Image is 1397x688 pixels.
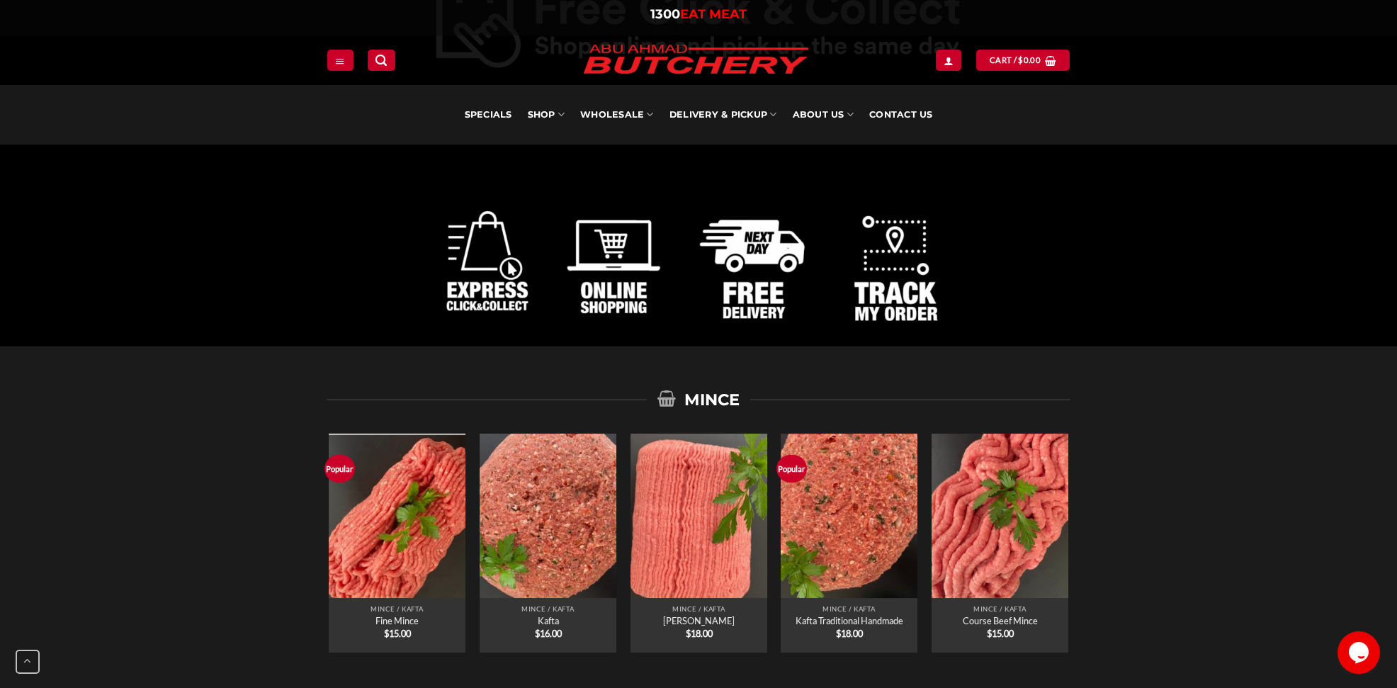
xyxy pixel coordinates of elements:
[383,627,388,638] span: $
[987,627,992,638] span: $
[375,615,419,626] a: Fine Mince
[464,85,511,145] a: Specials
[781,434,917,598] img: Abu Ahmad Butchery Punchbowl
[987,627,1014,638] bdi: 15.00
[434,167,962,346] a: Abu-Ahmad-Butchery-Sydney-Online-Halal-Butcher-abu ahmad butchery click and collect
[685,627,712,638] bdi: 18.00
[580,85,654,145] a: Wholesale
[1018,55,1041,64] bdi: 0.00
[657,389,739,410] span: MINCE
[781,434,917,598] a: Kafta Traditional Handmade
[486,604,609,612] p: Mince / Kafta
[328,434,465,598] img: Abu Ahmad Butchery Punchbowl
[572,35,820,85] img: Abu Ahmad Butchery
[939,604,1061,612] p: Mince / Kafta
[534,627,539,638] span: $
[368,50,395,70] a: Search
[479,434,616,598] a: Kafta
[537,615,558,626] a: Kafta
[383,627,410,638] bdi: 15.00
[792,85,853,145] a: About Us
[528,85,565,145] a: SHOP
[836,627,863,638] bdi: 18.00
[869,85,933,145] a: Contact Us
[836,627,841,638] span: $
[932,434,1068,598] a: Course Beef Mince
[328,434,465,598] a: Fine Mince
[1018,54,1023,67] span: $
[932,434,1068,598] img: Abu Ahmad Butchery Punchbowl
[990,54,1041,67] span: Cart /
[1337,631,1383,674] iframe: chat widget
[534,627,561,638] bdi: 16.00
[16,650,40,674] button: Go to top
[796,615,903,626] a: Kafta Traditional Handmade
[685,627,690,638] span: $
[630,434,767,598] a: Kibbeh Mince
[663,615,735,626] a: [PERSON_NAME]
[936,50,961,70] a: Login
[434,167,962,346] img: Abu Ahmad Butchery Punchbowl
[976,50,1070,70] a: View cart
[650,6,680,22] span: 1300
[963,615,1038,626] a: Course Beef Mince
[669,85,777,145] a: Delivery & Pickup
[650,6,747,22] a: 1300EAT MEAT
[637,604,759,612] p: Mince / Kafta
[788,604,910,612] p: Mince / Kafta
[630,434,767,598] img: Abu Ahmad Butchery Punchbowl
[680,6,747,22] span: EAT MEAT
[479,434,616,598] img: Abu Ahmad Butchery Punchbowl
[335,604,458,612] p: Mince / Kafta
[327,50,353,70] a: Menu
